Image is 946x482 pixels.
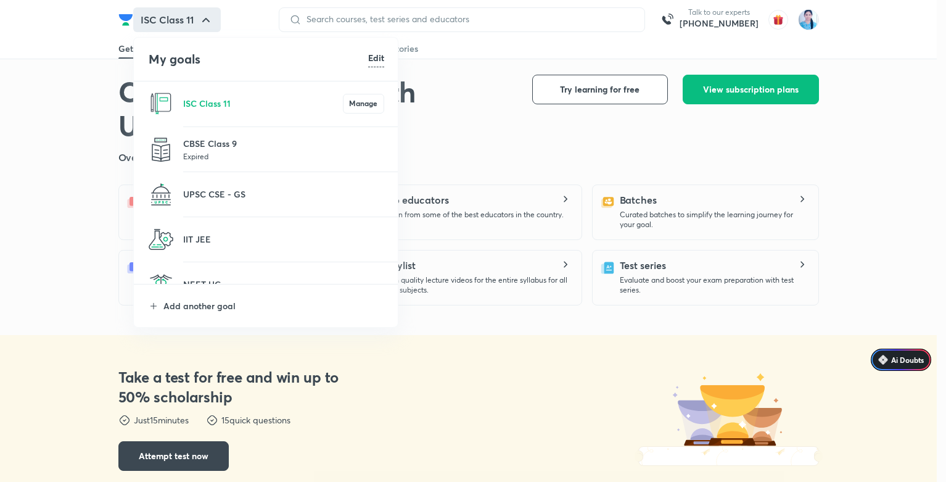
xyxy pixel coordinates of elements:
[183,188,384,201] p: UPSC CSE - GS
[183,150,384,162] p: Expired
[368,51,384,64] h6: Edit
[183,97,343,110] p: ISC Class 11
[149,91,173,116] img: ISC Class 11
[183,278,384,291] p: NEET UG
[149,50,368,69] h4: My goals
[343,94,384,114] button: Manage
[163,299,384,312] p: Add another goal
[149,138,173,162] img: CBSE Class 9
[149,227,173,252] img: IIT JEE
[183,233,384,246] p: IIT JEE
[149,182,173,207] img: UPSC CSE - GS
[183,137,384,150] p: CBSE Class 9
[149,272,173,297] img: NEET UG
